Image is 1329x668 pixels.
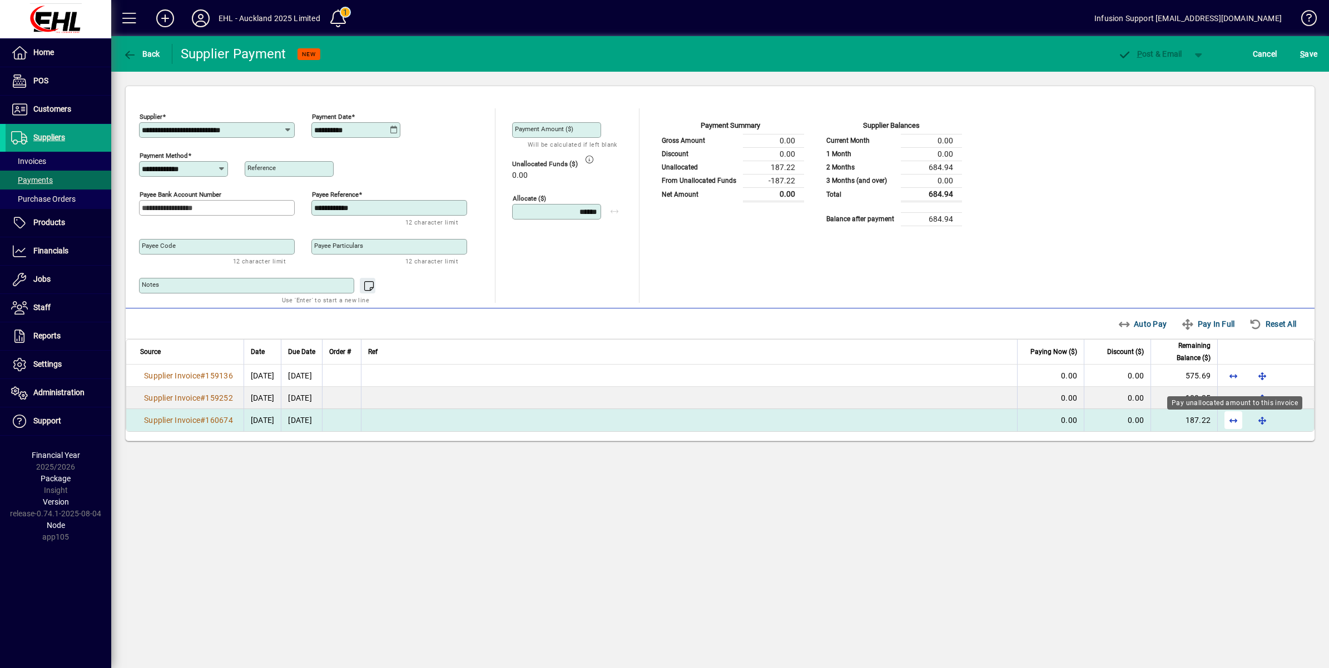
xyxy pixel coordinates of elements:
[656,147,743,161] td: Discount
[405,255,458,267] mat-hint: 12 character limit
[743,187,804,201] td: 0.00
[513,195,546,202] mat-label: Allocate ($)
[144,393,200,402] span: Supplier Invoice
[1186,393,1211,402] span: 109.25
[282,293,369,306] mat-hint: Use 'Enter' to start a new line
[314,242,363,250] mat-label: Payee Particulars
[147,8,183,28] button: Add
[743,161,804,174] td: 187.22
[120,44,163,64] button: Back
[43,497,69,506] span: Version
[1061,393,1077,402] span: 0.00
[821,120,962,134] div: Supplier Balances
[251,371,275,380] span: [DATE]
[33,275,51,283] span: Jobs
[251,346,265,358] span: Date
[512,161,579,168] span: Unallocated Funds ($)
[1118,315,1167,333] span: Auto Pay
[11,157,46,166] span: Invoices
[140,113,162,121] mat-label: Supplier
[140,414,237,426] a: Supplier Invoice#160674
[1244,314,1301,334] button: Reset All
[33,104,71,113] span: Customers
[111,44,172,64] app-page-header-button: Back
[901,174,962,187] td: 0.00
[6,152,111,171] a: Invoices
[312,113,351,121] mat-label: Payment Date
[6,322,111,350] a: Reports
[281,409,322,431] td: [DATE]
[205,393,233,402] span: 159252
[656,161,743,174] td: Unallocated
[312,191,359,198] mat-label: Payee Reference
[140,346,161,358] span: Source
[6,39,111,67] a: Home
[219,9,320,27] div: EHL - Auckland 2025 Limited
[656,108,804,202] app-page-summary-card: Payment Summary
[821,187,901,201] td: Total
[33,416,61,425] span: Support
[743,174,804,187] td: -187.22
[901,147,962,161] td: 0.00
[140,370,237,382] a: Supplier Invoice#159136
[33,48,54,57] span: Home
[6,237,111,265] a: Financials
[821,161,901,174] td: 2 Months
[656,120,804,134] div: Payment Summary
[47,521,65,530] span: Node
[405,216,458,228] mat-hint: 12 character limit
[1128,393,1144,402] span: 0.00
[6,190,111,208] a: Purchase Orders
[6,67,111,95] a: POS
[140,152,188,159] mat-label: Payment method
[6,96,111,123] a: Customers
[251,416,275,425] span: [DATE]
[281,365,322,387] td: [DATE]
[515,125,573,133] mat-label: Payment Amount ($)
[33,133,65,142] span: Suppliers
[743,147,804,161] td: 0.00
[6,209,111,237] a: Products
[181,45,286,63] div: Supplier Payment
[288,346,315,358] span: Due Date
[183,8,219,28] button: Profile
[281,387,322,409] td: [DATE]
[33,360,62,368] span: Settings
[233,255,286,267] mat-hint: 12 character limit
[32,451,80,460] span: Financial Year
[33,303,51,312] span: Staff
[6,171,111,190] a: Payments
[1250,44,1280,64] button: Cancel
[33,246,68,255] span: Financials
[123,49,160,58] span: Back
[41,474,71,483] span: Package
[1128,371,1144,380] span: 0.00
[1113,314,1172,334] button: Auto Pay
[528,138,617,151] mat-hint: Will be calculated if left blank
[329,346,351,358] span: Order #
[1167,396,1302,410] div: Pay unallocated amount to this invoice
[656,174,743,187] td: From Unallocated Funds
[1300,49,1305,58] span: S
[743,134,804,147] td: 0.00
[144,371,200,380] span: Supplier Invoice
[1177,314,1239,334] button: Pay In Full
[1118,49,1182,58] span: ost & Email
[1186,416,1211,425] span: 187.22
[33,218,65,227] span: Products
[1030,346,1077,358] span: Paying Now ($)
[821,174,901,187] td: 3 Months (and over)
[247,164,276,172] mat-label: Reference
[11,195,76,203] span: Purchase Orders
[1137,49,1142,58] span: P
[1253,45,1277,63] span: Cancel
[6,407,111,435] a: Support
[901,212,962,226] td: 684.94
[656,134,743,147] td: Gross Amount
[1249,315,1296,333] span: Reset All
[1107,346,1144,358] span: Discount ($)
[140,191,221,198] mat-label: Payee Bank Account Number
[200,371,205,380] span: #
[1128,416,1144,425] span: 0.00
[1112,44,1188,64] button: Post & Email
